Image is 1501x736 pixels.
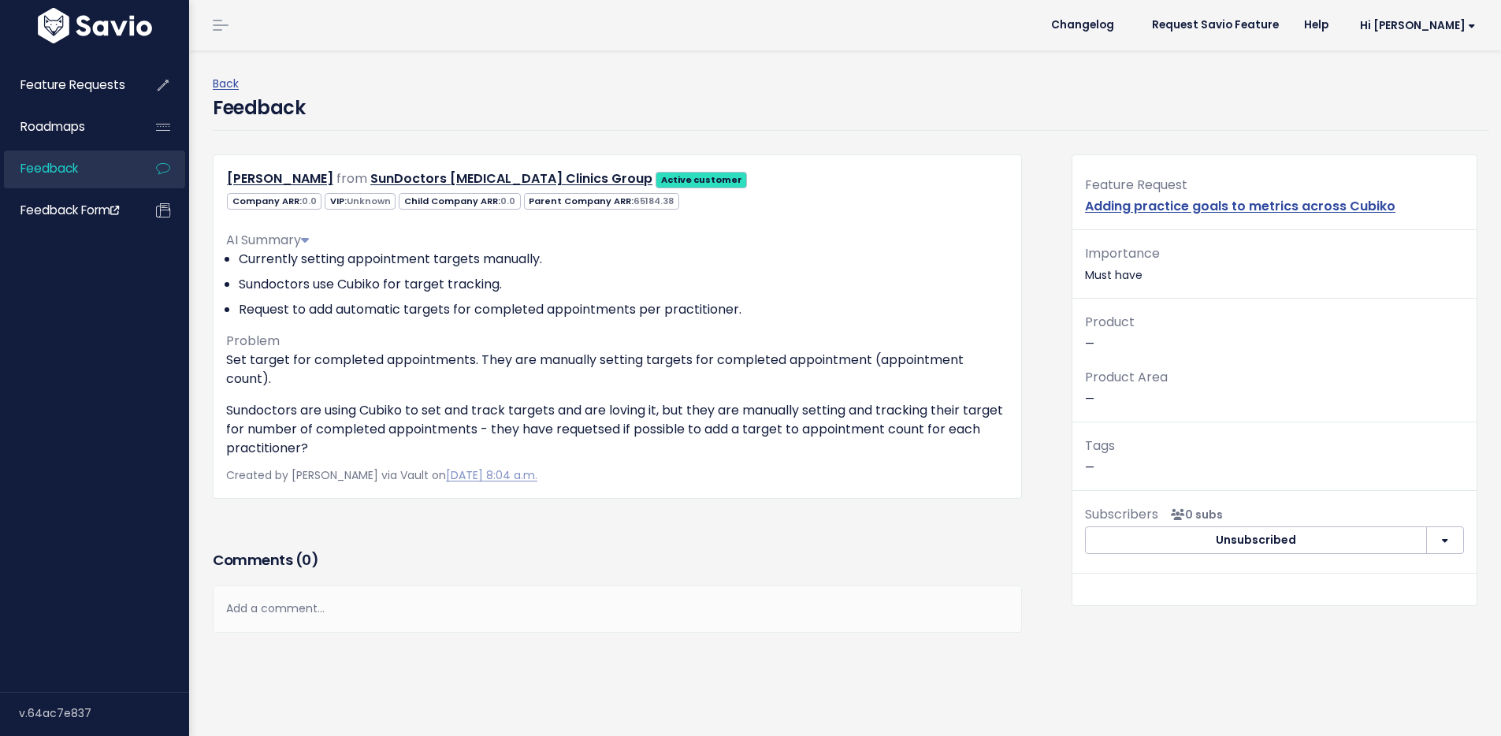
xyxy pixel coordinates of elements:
[4,67,131,103] a: Feature Requests
[213,76,239,91] a: Back
[226,332,280,350] span: Problem
[20,202,119,218] span: Feedback form
[1291,13,1341,37] a: Help
[1085,526,1427,555] button: Unsubscribed
[1085,368,1168,386] span: Product Area
[336,169,367,188] span: from
[226,467,537,483] span: Created by [PERSON_NAME] via Vault on
[227,193,321,210] span: Company ARR:
[325,193,396,210] span: VIP:
[1085,505,1158,523] span: Subscribers
[1085,244,1160,262] span: Importance
[1085,435,1464,478] p: —
[446,467,537,483] a: [DATE] 8:04 a.m.
[1139,13,1291,37] a: Request Savio Feature
[239,250,1009,269] li: Currently setting appointment targets manually.
[347,195,391,207] span: Unknown
[1051,20,1114,31] span: Changelog
[226,351,1009,388] p: Set target for completed appointments. They are manually setting targets for completed appointmen...
[20,76,125,93] span: Feature Requests
[399,193,520,210] span: Child Company ARR:
[226,401,1009,458] p: Sundoctors are using Cubiko to set and track targets and are loving it, but they are manually set...
[1085,311,1464,354] p: —
[1085,366,1464,409] p: —
[1341,13,1488,38] a: Hi [PERSON_NAME]
[1085,437,1115,455] span: Tags
[1085,197,1395,215] a: Adding practice goals to metrics across Cubiko
[213,94,305,122] h4: Feedback
[661,173,742,186] strong: Active customer
[239,300,1009,319] li: Request to add automatic targets for completed appointments per practitioner.
[1360,20,1476,32] span: Hi [PERSON_NAME]
[302,550,311,570] span: 0
[1085,176,1187,194] span: Feature Request
[227,169,333,188] a: [PERSON_NAME]
[1165,507,1223,522] span: <p><strong>Subscribers</strong><br><br> No subscribers yet<br> </p>
[4,192,131,229] a: Feedback form
[4,109,131,145] a: Roadmaps
[213,585,1022,632] div: Add a comment...
[226,231,309,249] span: AI Summary
[302,195,317,207] span: 0.0
[20,118,85,135] span: Roadmaps
[524,193,679,210] span: Parent Company ARR:
[370,169,652,188] a: SunDoctors [MEDICAL_DATA] Clinics Group
[20,160,78,177] span: Feedback
[633,195,674,207] span: 65184.38
[4,151,131,187] a: Feedback
[213,549,1022,571] h3: Comments ( )
[1085,243,1464,285] p: Must have
[239,275,1009,294] li: Sundoctors use Cubiko for target tracking.
[1085,313,1135,331] span: Product
[500,195,515,207] span: 0.0
[34,8,156,43] img: logo-white.9d6f32f41409.svg
[19,693,189,734] div: v.64ac7e837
